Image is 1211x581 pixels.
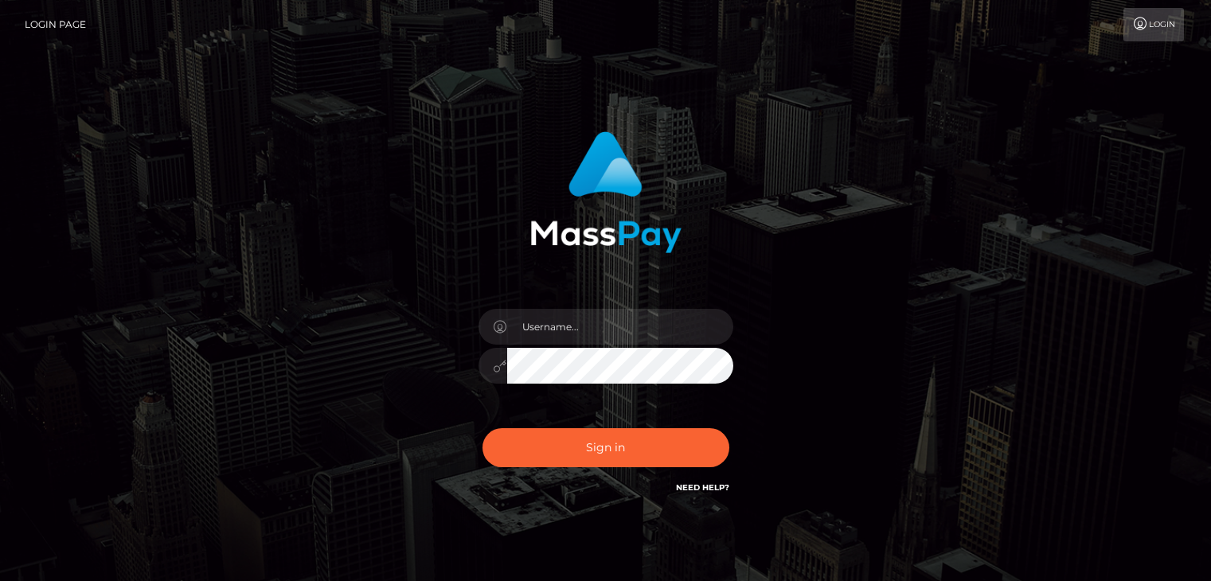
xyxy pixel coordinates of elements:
a: Login [1123,8,1184,41]
input: Username... [507,309,733,345]
button: Sign in [482,428,729,467]
a: Login Page [25,8,86,41]
img: MassPay Login [530,131,682,253]
a: Need Help? [676,482,729,493]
